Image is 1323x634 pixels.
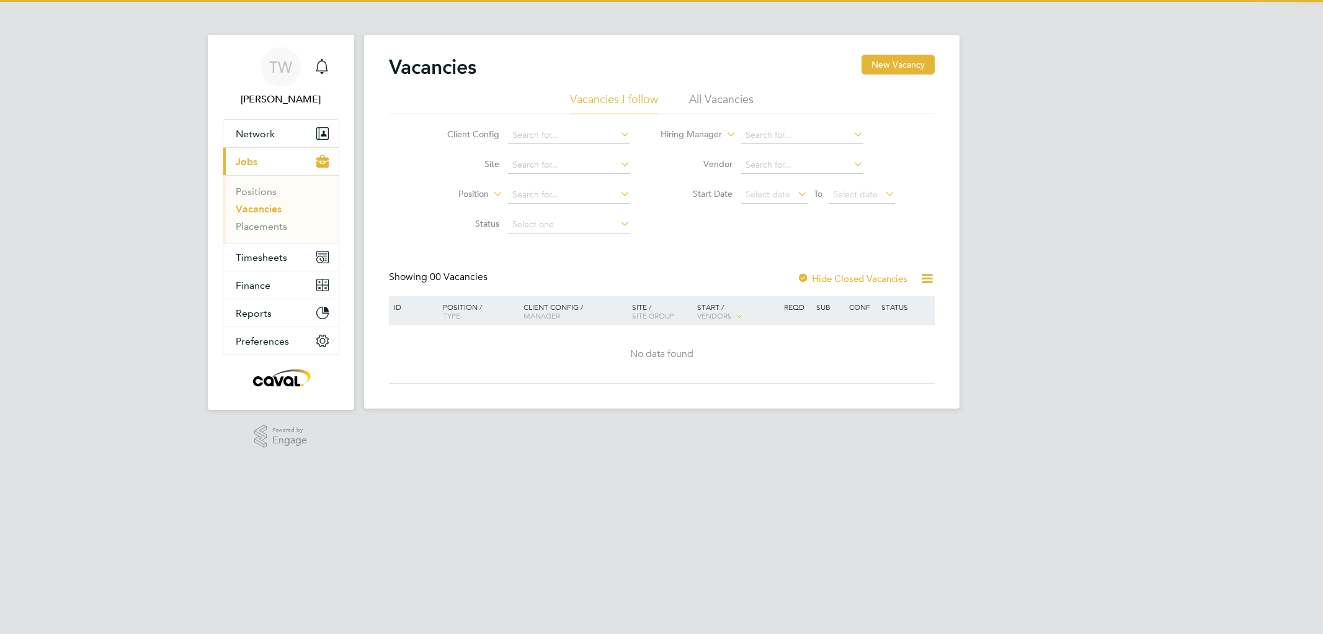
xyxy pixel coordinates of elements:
[746,189,790,200] span: Select date
[391,296,434,317] div: ID
[249,368,311,387] img: caval-logo-retina.png
[223,120,339,147] button: Network
[629,296,694,326] div: Site /
[741,127,863,144] input: Search for...
[223,368,339,387] a: Go to home page
[689,92,754,114] li: All Vacancies
[223,299,339,327] button: Reports
[223,327,339,355] button: Preferences
[428,158,499,170] label: Site
[272,425,307,435] span: Powered by
[236,220,287,232] a: Placements
[508,216,630,233] input: Select one
[428,218,499,229] label: Status
[223,92,339,107] span: Tim Wells
[520,296,629,326] div: Client Config /
[223,175,339,243] div: Jobs
[272,435,307,446] span: Engage
[236,203,282,215] a: Vacancies
[661,188,733,199] label: Start Date
[833,189,878,200] span: Select date
[810,186,826,202] span: To
[269,59,292,75] span: TW
[570,92,658,114] li: Vacancies I follow
[223,271,339,299] button: Finance
[741,156,863,174] input: Search for...
[434,296,520,326] div: Position /
[862,55,935,75] button: New Vacancy
[694,296,781,327] div: Start /
[813,296,845,317] div: Sub
[428,129,499,140] label: Client Config
[430,271,488,283] span: 00 Vacancies
[223,47,339,107] a: TW[PERSON_NAME]
[223,243,339,271] button: Timesheets
[236,279,270,291] span: Finance
[846,296,878,317] div: Conf
[443,310,460,320] span: Type
[236,307,272,319] span: Reports
[523,310,560,320] span: Manager
[878,296,932,317] div: Status
[697,310,732,320] span: Vendors
[651,129,722,141] label: Hiring Manager
[208,35,354,410] nav: Main navigation
[508,186,630,204] input: Search for...
[236,251,287,263] span: Timesheets
[797,273,907,284] label: Hide Closed Vacancies
[508,156,630,174] input: Search for...
[236,128,275,140] span: Network
[389,271,490,284] div: Showing
[417,188,489,201] label: Position
[632,310,674,320] span: Site Group
[223,148,339,175] button: Jobs
[661,158,733,170] label: Vendor
[389,55,476,79] h2: Vacancies
[254,425,307,448] a: Powered byEngage
[236,156,257,168] span: Jobs
[508,127,630,144] input: Search for...
[391,348,933,361] div: No data found
[236,335,289,347] span: Preferences
[781,296,813,317] div: Reqd
[236,186,277,197] a: Positions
